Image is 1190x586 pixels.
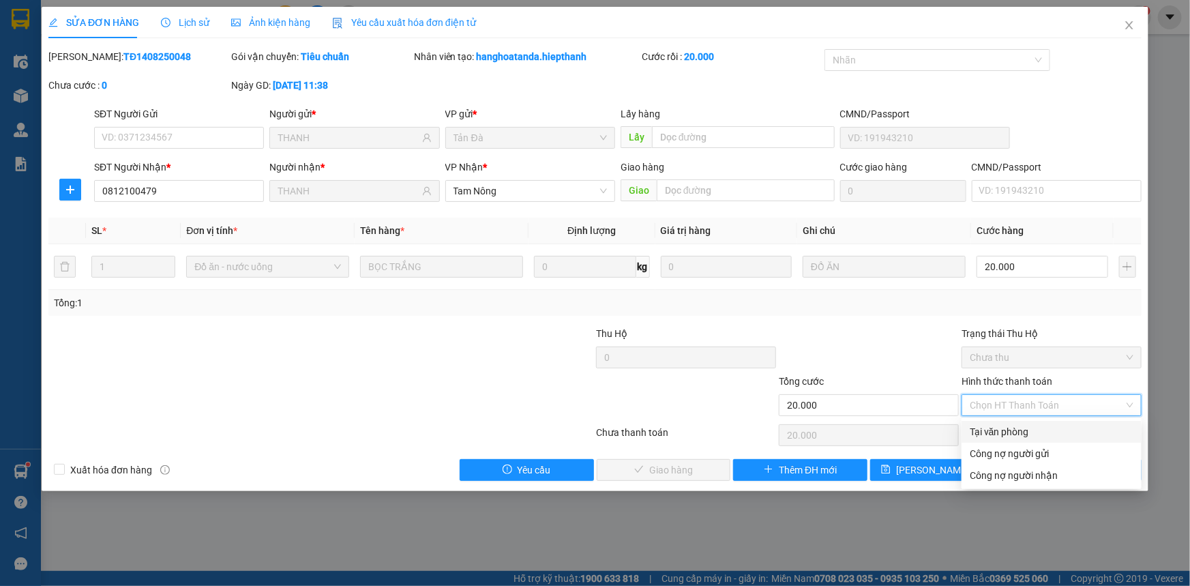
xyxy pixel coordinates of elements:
div: Cước gửi hàng sẽ được ghi vào công nợ của người nhận [962,465,1142,486]
span: info-circle [160,465,170,475]
span: Tản Đà [453,128,607,148]
b: 0 [102,80,107,91]
div: [PERSON_NAME]: [48,49,228,64]
span: exclamation-circle [503,465,512,475]
span: SL [91,225,102,236]
span: Giao hàng [621,162,664,173]
button: save[PERSON_NAME] chuyển hoàn [870,459,1005,481]
input: Dọc đường [657,179,835,201]
input: Ghi Chú [803,256,966,278]
span: edit [48,18,58,27]
div: Gói vận chuyển: [231,49,411,64]
b: 20.000 [684,51,714,62]
div: Tổng: 1 [54,295,460,310]
div: Công nợ người nhận [970,468,1133,483]
div: Công nợ người gửi [970,446,1133,461]
div: SĐT Người Nhận [94,160,264,175]
div: Ngày GD: [231,78,411,93]
div: Người nhận [269,160,439,175]
button: Close [1110,7,1148,45]
div: SĐT Người Gửi [94,106,264,121]
button: checkGiao hàng [597,459,731,481]
span: Định lượng [567,225,616,236]
span: plus [60,184,80,195]
input: VD: Bàn, Ghế [360,256,523,278]
span: VP Nhận [445,162,484,173]
span: Tên hàng [360,225,404,236]
div: Tại văn phòng [970,424,1133,439]
span: Đơn vị tính [186,225,237,236]
img: icon [332,18,343,29]
b: TĐ1408250048 [123,51,191,62]
label: Hình thức thanh toán [962,376,1052,387]
button: exclamation-circleYêu cầu [460,459,594,481]
b: [DATE] 11:38 [273,80,328,91]
span: Thu Hộ [596,328,627,339]
span: SỬA ĐƠN HÀNG [48,17,139,28]
span: Cước hàng [977,225,1024,236]
span: Lấy hàng [621,108,660,119]
input: Dọc đường [652,126,835,148]
div: Người gửi [269,106,439,121]
span: Giao [621,179,657,201]
span: Tam Nông [453,181,607,201]
div: Cước gửi hàng sẽ được ghi vào công nợ của người gửi [962,443,1142,465]
span: Lấy [621,126,652,148]
input: Cước giao hàng [840,180,966,202]
span: user [422,186,432,196]
span: [PERSON_NAME] chuyển hoàn [896,463,1026,478]
input: VD: 191943210 [840,127,1010,149]
span: Tổng cước [779,376,824,387]
div: Trạng thái Thu Hộ [962,326,1142,341]
b: hanghoatanda.hiepthanh [477,51,587,62]
span: Xuất hóa đơn hàng [65,463,158,478]
span: clock-circle [161,18,170,27]
div: CMND/Passport [972,160,1142,175]
button: delete [54,256,76,278]
span: close [1124,20,1135,31]
input: 0 [661,256,792,278]
button: plus [59,179,81,201]
label: Cước giao hàng [840,162,908,173]
div: VP gửi [445,106,615,121]
span: kg [636,256,650,278]
span: Thêm ĐH mới [779,463,837,478]
span: Yêu cầu xuất hóa đơn điện tử [332,17,476,28]
div: Nhân viên tạo: [414,49,640,64]
div: Cước rồi : [642,49,822,64]
div: Chưa cước : [48,78,228,93]
span: Yêu cầu [518,463,551,478]
span: Chọn HT Thanh Toán [970,395,1133,415]
span: Giá trị hàng [661,225,711,236]
span: Lịch sử [161,17,209,28]
span: picture [231,18,241,27]
div: Chưa thanh toán [595,425,778,449]
span: Ảnh kiện hàng [231,17,310,28]
span: Đồ ăn - nước uống [194,257,341,277]
input: Tên người nhận [278,184,419,199]
th: Ghi chú [797,218,971,244]
input: Tên người gửi [278,130,419,145]
b: Tiêu chuẩn [301,51,349,62]
button: plusThêm ĐH mới [733,459,867,481]
span: save [881,465,891,475]
span: Chưa thu [970,347,1133,368]
span: user [422,133,432,143]
span: plus [764,465,773,475]
div: CMND/Passport [840,106,1010,121]
button: plus [1119,256,1136,278]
